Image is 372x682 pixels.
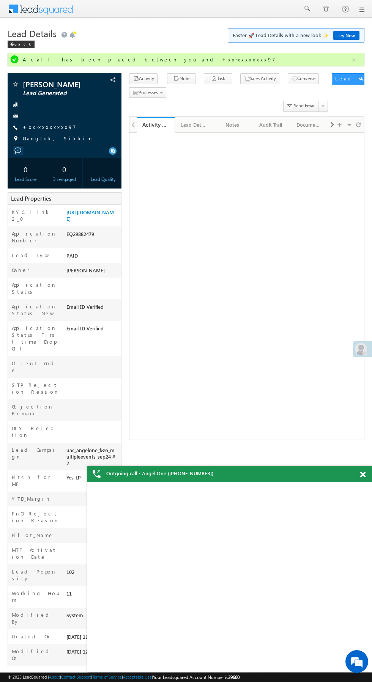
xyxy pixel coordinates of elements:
[290,117,329,133] a: Documents
[12,446,59,460] label: Lead Campaign
[66,209,114,222] a: [URL][DOMAIN_NAME]
[12,510,59,524] label: FnO Rejection Reason
[175,117,213,133] a: Lead Details
[12,532,54,539] label: Pilot_Name
[65,446,121,470] div: uac_angelone_f&o_multipleevents_sep24 #2
[65,474,121,484] div: Yes_LP
[12,303,59,317] label: Application Status New
[204,73,232,84] button: Task
[48,176,80,183] div: Disengaged
[66,267,105,273] span: [PERSON_NAME]
[12,474,59,487] label: Pitch for MF
[49,674,60,679] a: About
[65,611,121,622] div: System
[61,674,91,679] a: Contact Support
[65,633,121,644] div: [DATE] 11:26:40 AM
[12,267,30,273] label: Owner
[65,648,121,658] div: [DATE] 12:10:31 PM
[11,195,51,202] span: Lead Properties
[12,230,59,244] label: Application Number
[167,73,195,84] button: Note
[252,117,290,133] a: Audit Trail
[228,674,240,680] span: 39660
[240,73,279,84] button: Sales Activity
[65,230,121,241] div: EQ29882479
[12,568,59,582] label: Lead Propensity
[8,40,38,47] a: Back
[92,674,122,679] a: Terms of Service
[12,382,59,395] label: STP Rejection Reason
[65,325,121,335] div: Email ID Verified
[8,674,240,681] span: © 2025 LeadSquared | | | | |
[48,162,80,176] div: 0
[181,120,206,129] div: Lead Details
[139,90,158,95] span: Processes
[283,101,319,112] button: Send Email
[335,75,367,82] div: Lead Actions
[12,325,59,352] label: Application Status First time Drop Off
[288,73,319,84] button: Converse
[87,162,119,176] div: --
[12,547,59,560] label: MTF Activation Date
[106,470,213,477] span: Outgoing call - Angel One ([PHONE_NUMBER])
[258,120,284,129] div: Audit Trail
[12,590,59,603] label: Working Hours
[294,102,315,109] span: Send Email
[23,124,76,130] a: +xx-xxxxxxxx97
[87,176,119,183] div: Lead Quality
[12,360,59,374] label: Client Code
[153,674,240,680] span: Your Leadsquared Account Number is
[12,281,59,295] label: Application Status
[213,117,252,133] a: Notes
[12,403,59,417] label: Objection Remark
[175,117,213,132] li: Lead Details
[12,611,59,625] label: Modified By
[8,27,57,39] span: Lead Details
[65,568,121,579] div: 102
[23,135,92,143] span: Gangtok, Sikkim
[12,495,51,502] label: YTD_Margin
[12,252,51,259] label: Lead Type
[65,252,121,262] div: PAID
[65,590,121,600] div: 11
[333,31,359,40] a: Try Now
[23,56,351,63] div: A call has been placed between you and +xx-xxxxxxxx97
[12,209,59,222] label: KYC link 2_0
[137,117,175,132] li: Activity History
[8,41,35,48] div: Back
[23,80,92,88] span: [PERSON_NAME]
[23,90,92,97] span: Lead Generated
[219,120,245,129] div: Notes
[65,303,121,314] div: Email ID Verified
[12,425,59,438] label: DIY Rejection
[129,73,158,84] button: Activity
[9,176,42,183] div: Lead Score
[233,31,359,39] span: Faster 🚀 Lead Details with a new look ✨
[137,117,175,133] a: Activity History
[12,633,51,640] label: Created On
[142,121,169,128] div: Activity History
[332,73,364,85] button: Lead Actions
[12,648,59,662] label: Modified On
[9,162,42,176] div: 0
[296,120,322,129] div: Documents
[129,87,166,98] button: Processes
[123,674,152,679] a: Acceptable Use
